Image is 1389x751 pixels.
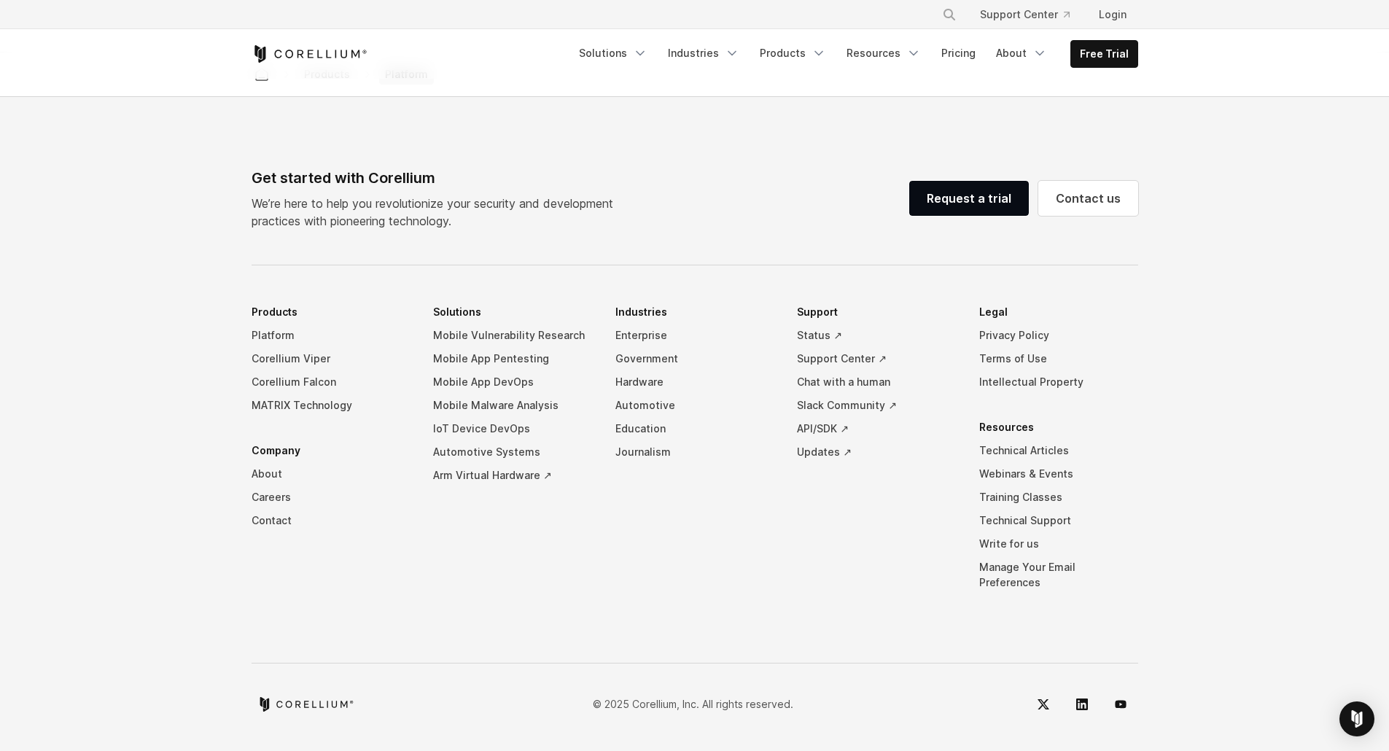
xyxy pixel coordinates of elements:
[433,347,592,370] a: Mobile App Pentesting
[979,556,1138,594] a: Manage Your Email Preferences
[570,40,1138,68] div: Navigation Menu
[252,347,411,370] a: Corellium Viper
[979,509,1138,532] a: Technical Support
[1339,701,1374,736] div: Open Intercom Messenger
[615,440,774,464] a: Journalism
[252,509,411,532] a: Contact
[298,66,356,82] div: Products
[1026,687,1061,722] a: Twitter
[593,696,793,712] p: © 2025 Corellium, Inc. All rights reserved.
[1065,687,1100,722] a: LinkedIn
[979,462,1138,486] a: Webinars & Events
[979,439,1138,462] a: Technical Articles
[252,45,367,63] a: Corellium Home
[1087,1,1138,28] a: Login
[987,40,1056,66] a: About
[615,370,774,394] a: Hardware
[1103,687,1138,722] a: YouTube
[615,347,774,370] a: Government
[252,462,411,486] a: About
[838,40,930,66] a: Resources
[1071,41,1137,67] a: Free Trial
[979,486,1138,509] a: Training Classes
[252,167,625,189] div: Get started with Corellium
[615,394,774,417] a: Automotive
[433,440,592,464] a: Automotive Systems
[1038,181,1138,216] a: Contact us
[615,417,774,440] a: Education
[252,324,411,347] a: Platform
[751,40,835,66] a: Products
[933,40,984,66] a: Pricing
[797,347,956,370] a: Support Center ↗
[252,370,411,394] a: Corellium Falcon
[979,324,1138,347] a: Privacy Policy
[433,324,592,347] a: Mobile Vulnerability Research
[615,324,774,347] a: Enterprise
[570,40,656,66] a: Solutions
[659,40,748,66] a: Industries
[797,440,956,464] a: Updates ↗
[252,300,1138,616] div: Navigation Menu
[433,370,592,394] a: Mobile App DevOps
[979,532,1138,556] a: Write for us
[797,394,956,417] a: Slack Community ↗
[257,697,354,712] a: Corellium home
[925,1,1138,28] div: Navigation Menu
[979,370,1138,394] a: Intellectual Property
[909,181,1029,216] a: Request a trial
[433,394,592,417] a: Mobile Malware Analysis
[433,417,592,440] a: IoT Device DevOps
[797,417,956,440] a: API/SDK ↗
[797,370,956,394] a: Chat with a human
[936,1,962,28] button: Search
[433,464,592,487] a: Arm Virtual Hardware ↗
[252,195,625,230] p: We’re here to help you revolutionize your security and development practices with pioneering tech...
[252,486,411,509] a: Careers
[252,394,411,417] a: MATRIX Technology
[797,324,956,347] a: Status ↗
[979,347,1138,370] a: Terms of Use
[968,1,1081,28] a: Support Center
